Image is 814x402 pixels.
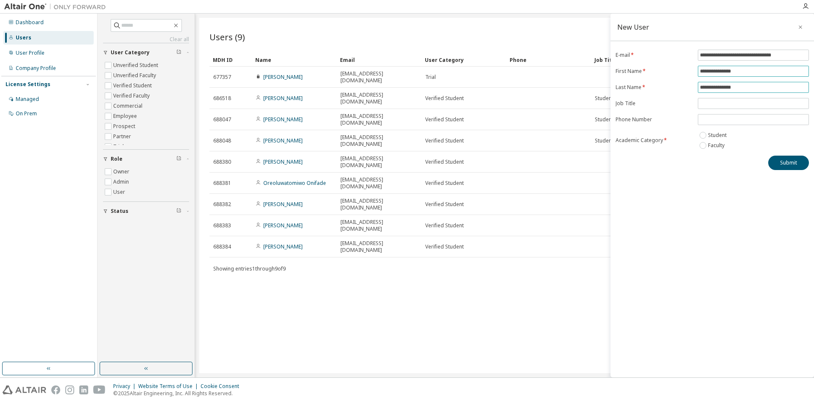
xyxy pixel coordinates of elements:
span: Clear filter [176,208,181,215]
span: Student [595,116,613,123]
button: Role [103,150,189,168]
span: 688382 [213,201,231,208]
label: Unverified Faculty [113,70,158,81]
span: Verified Student [425,243,464,250]
span: Student [595,95,613,102]
button: Status [103,202,189,221]
div: Managed [16,96,39,103]
label: Partner [113,131,133,142]
label: Owner [113,167,131,177]
label: Academic Category [616,137,693,144]
span: [EMAIL_ADDRESS][DOMAIN_NAME] [340,92,418,105]
span: Verified Student [425,137,464,144]
div: Company Profile [16,65,56,72]
div: MDH ID [213,53,248,67]
a: [PERSON_NAME] [263,158,303,165]
span: Clear filter [176,156,181,162]
span: [EMAIL_ADDRESS][DOMAIN_NAME] [340,240,418,254]
span: 688383 [213,222,231,229]
label: Employee [113,111,139,121]
span: [EMAIL_ADDRESS][DOMAIN_NAME] [340,113,418,126]
img: instagram.svg [65,385,74,394]
span: 688048 [213,137,231,144]
span: Role [111,156,123,162]
button: Submit [768,156,809,170]
div: Email [340,53,418,67]
span: 677357 [213,74,231,81]
label: Job Title [616,100,693,107]
span: Trial [425,74,436,81]
span: Users (9) [209,31,245,43]
div: New User [617,24,649,31]
span: [EMAIL_ADDRESS][DOMAIN_NAME] [340,155,418,169]
label: Commercial [113,101,144,111]
label: Phone Number [616,116,693,123]
span: [EMAIL_ADDRESS][DOMAIN_NAME] [340,198,418,211]
span: Verified Student [425,180,464,187]
span: 688380 [213,159,231,165]
span: Verified Student [425,201,464,208]
span: [EMAIL_ADDRESS][DOMAIN_NAME] [340,176,418,190]
span: Student [595,137,613,144]
span: Clear filter [176,49,181,56]
div: License Settings [6,81,50,88]
a: [PERSON_NAME] [263,73,303,81]
span: 688381 [213,180,231,187]
a: Clear all [103,36,189,43]
p: © 2025 Altair Engineering, Inc. All Rights Reserved. [113,390,244,397]
div: Users [16,34,31,41]
span: Status [111,208,128,215]
label: Student [708,130,728,140]
div: Dashboard [16,19,44,26]
label: Verified Faculty [113,91,151,101]
label: Last Name [616,84,693,91]
span: 688047 [213,116,231,123]
label: Faculty [708,140,726,151]
label: User [113,187,127,197]
a: [PERSON_NAME] [263,116,303,123]
a: Oreoluwatomiwo Onifade [263,179,326,187]
span: [EMAIL_ADDRESS][DOMAIN_NAME] [340,134,418,148]
div: Job Title [594,53,672,67]
div: User Profile [16,50,45,56]
label: E-mail [616,52,693,59]
button: User Category [103,43,189,62]
label: Unverified Student [113,60,160,70]
label: Verified Student [113,81,153,91]
span: Verified Student [425,222,464,229]
a: [PERSON_NAME] [263,201,303,208]
span: Verified Student [425,159,464,165]
span: Showing entries 1 through 9 of 9 [213,265,286,272]
a: [PERSON_NAME] [263,243,303,250]
div: Name [255,53,333,67]
label: First Name [616,68,693,75]
span: 686518 [213,95,231,102]
label: Admin [113,177,131,187]
div: Privacy [113,383,138,390]
img: altair_logo.svg [3,385,46,394]
a: [PERSON_NAME] [263,95,303,102]
img: linkedin.svg [79,385,88,394]
a: [PERSON_NAME] [263,137,303,144]
label: Trial [113,142,125,152]
div: User Category [425,53,503,67]
a: [PERSON_NAME] [263,222,303,229]
div: On Prem [16,110,37,117]
span: Verified Student [425,95,464,102]
span: User Category [111,49,150,56]
img: Altair One [4,3,110,11]
span: [EMAIL_ADDRESS][DOMAIN_NAME] [340,219,418,232]
div: Website Terms of Use [138,383,201,390]
img: youtube.svg [93,385,106,394]
div: Cookie Consent [201,383,244,390]
span: [EMAIL_ADDRESS][DOMAIN_NAME] [340,70,418,84]
label: Prospect [113,121,137,131]
span: 688384 [213,243,231,250]
div: Phone [510,53,588,67]
span: Verified Student [425,116,464,123]
img: facebook.svg [51,385,60,394]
